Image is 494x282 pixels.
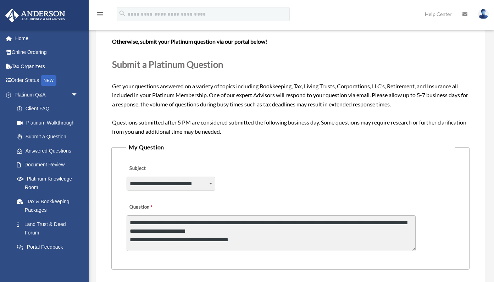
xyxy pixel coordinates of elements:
a: Document Review [10,158,89,172]
a: Platinum Knowledge Room [10,172,89,194]
a: Online Ordering [5,45,89,60]
a: Home [5,31,89,45]
a: Tax Organizers [5,59,89,73]
img: Anderson Advisors Platinum Portal [3,9,67,22]
i: menu [96,10,104,18]
b: Otherwise, submit your Platinum question via our portal below! [112,38,267,45]
a: menu [96,12,104,18]
a: Portal Feedback [10,240,89,254]
a: Client FAQ [10,102,89,116]
span: Get your questions answered on a variety of topics including Bookkeeping, Tax, Living Trusts, Cor... [112,10,469,135]
legend: My Question [126,142,455,152]
img: User Pic [478,9,489,19]
span: Submit a Platinum Question [112,59,223,70]
label: Subject [127,164,194,173]
a: Land Trust & Deed Forum [10,217,89,240]
a: Order StatusNEW [5,73,89,88]
a: Platinum Q&Aarrow_drop_down [5,88,89,102]
div: NEW [41,75,56,86]
a: Tax & Bookkeeping Packages [10,194,89,217]
i: search [118,10,126,17]
a: Submit a Question [10,130,85,144]
a: Platinum Walkthrough [10,116,89,130]
a: Answered Questions [10,144,89,158]
span: arrow_drop_down [71,254,85,269]
label: Question [127,202,182,212]
a: Digital Productsarrow_drop_down [5,254,89,268]
span: arrow_drop_down [71,88,85,102]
